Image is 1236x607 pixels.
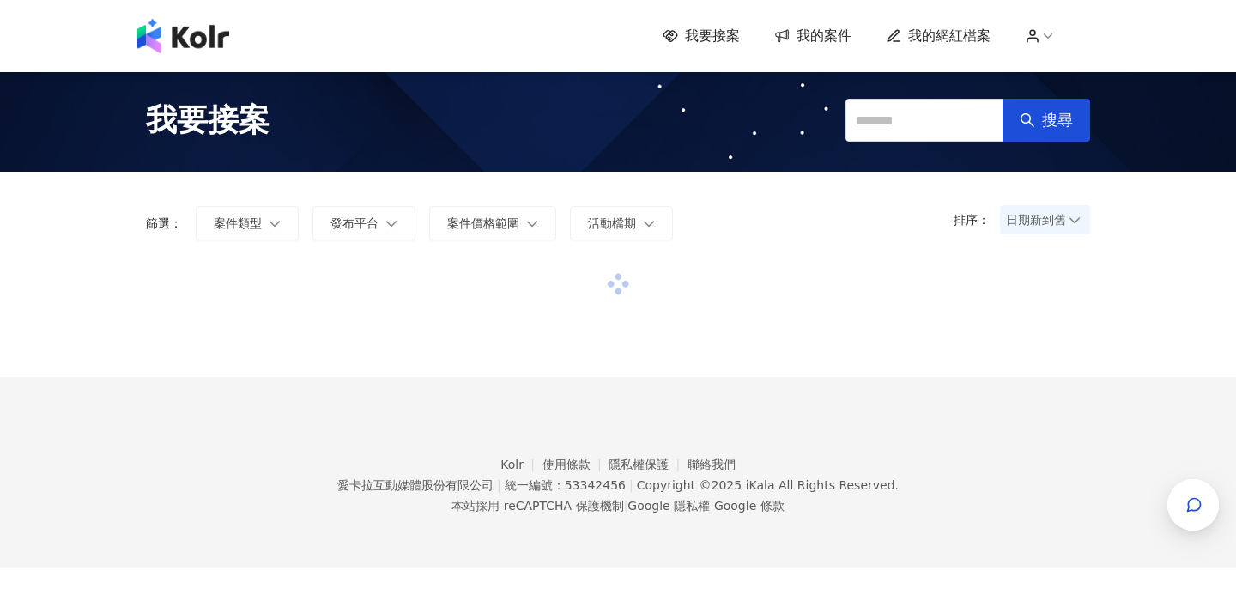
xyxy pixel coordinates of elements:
[1042,111,1073,130] span: 搜尋
[688,458,736,471] a: 聯絡我們
[685,27,740,46] span: 我要接案
[663,27,740,46] a: 我要接案
[497,478,501,492] span: |
[1020,112,1035,128] span: search
[609,458,688,471] a: 隱私權保護
[797,27,851,46] span: 我的案件
[137,19,229,53] img: logo
[337,478,494,492] div: 愛卡拉互動媒體股份有限公司
[908,27,991,46] span: 我的網紅檔案
[570,206,673,240] button: 活動檔期
[954,213,1000,227] p: 排序：
[1003,99,1090,142] button: 搜尋
[624,499,628,513] span: |
[146,99,270,142] span: 我要接案
[714,499,785,513] a: Google 條款
[542,458,609,471] a: 使用條款
[429,206,556,240] button: 案件價格範圍
[330,216,379,230] span: 發布平台
[746,478,775,492] a: iKala
[629,478,633,492] span: |
[627,499,710,513] a: Google 隱私權
[505,478,626,492] div: 統一編號：53342456
[451,495,784,516] span: 本站採用 reCAPTCHA 保護機制
[146,216,182,230] p: 篩選：
[196,206,299,240] button: 案件類型
[500,458,542,471] a: Kolr
[312,206,415,240] button: 發布平台
[447,216,519,230] span: 案件價格範圍
[214,216,262,230] span: 案件類型
[774,27,851,46] a: 我的案件
[886,27,991,46] a: 我的網紅檔案
[710,499,714,513] span: |
[1006,207,1084,233] span: 日期新到舊
[588,216,636,230] span: 活動檔期
[637,478,899,492] div: Copyright © 2025 All Rights Reserved.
